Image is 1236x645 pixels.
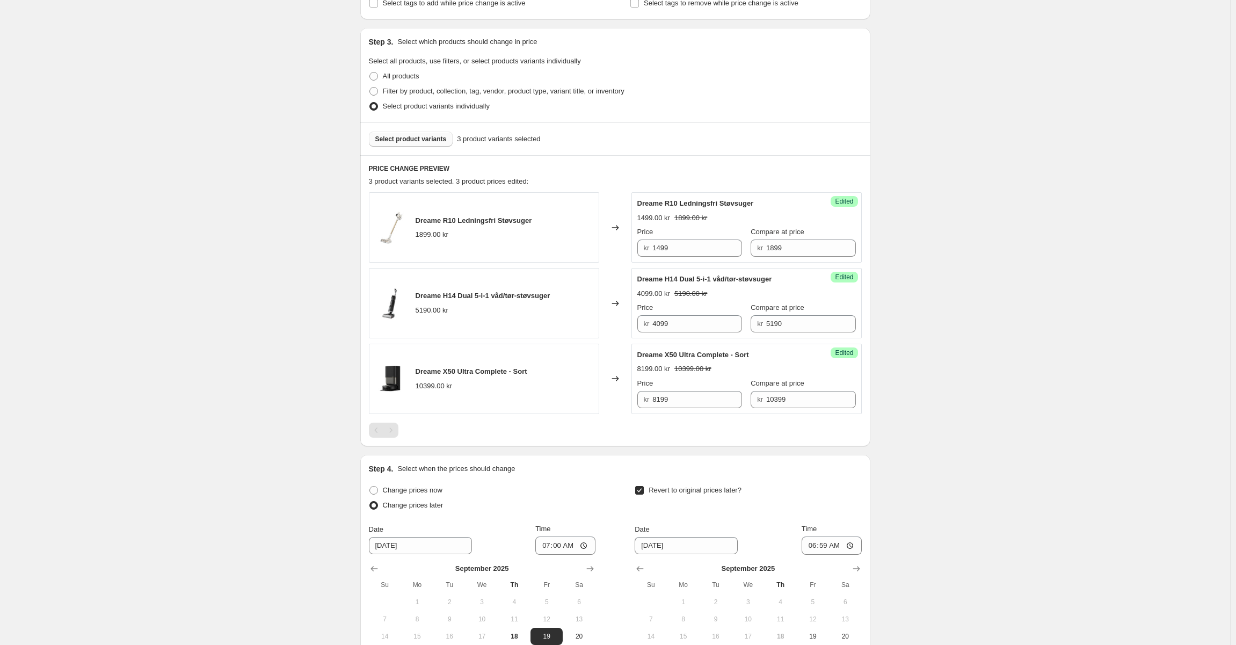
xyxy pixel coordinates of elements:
span: 10 [736,615,760,624]
th: Wednesday [466,576,498,593]
th: Tuesday [433,576,466,593]
span: 18 [503,632,526,641]
button: Monday September 8 2025 [401,611,433,628]
button: Friday September 5 2025 [797,593,829,611]
input: 9/18/2025 [369,537,472,554]
span: 20 [833,632,857,641]
span: Change prices now [383,486,442,494]
span: Price [637,379,653,387]
span: Tu [704,581,728,589]
span: Su [373,581,397,589]
span: 14 [373,632,397,641]
span: Sa [833,581,857,589]
button: Saturday September 6 2025 [563,593,595,611]
th: Thursday [498,576,530,593]
span: Fr [535,581,558,589]
button: Show next month, October 2025 [849,561,864,576]
span: Compare at price [751,303,804,311]
button: Tuesday September 2 2025 [700,593,732,611]
img: Total-Right-_-_01_584754aa-2f0c-42bd-bc98-6063e83fdca9_80x.webp [375,363,407,395]
input: 12:00 [535,537,595,555]
span: Tu [438,581,461,589]
button: Sunday September 14 2025 [635,628,667,645]
button: Monday September 8 2025 [667,611,700,628]
span: 17 [470,632,493,641]
th: Sunday [635,576,667,593]
span: 20 [567,632,591,641]
th: Wednesday [732,576,764,593]
span: 12 [535,615,558,624]
span: Dreame R10 Ledningsfri Støvsuger [416,216,532,224]
input: 12:00 [802,537,862,555]
button: Monday September 15 2025 [667,628,700,645]
button: Friday September 5 2025 [530,593,563,611]
button: Saturday September 13 2025 [829,611,861,628]
span: 8 [672,615,695,624]
span: Compare at price [751,228,804,236]
span: 15 [405,632,429,641]
span: Dreame H14 Dual 5-i-1 våd/tør-støvsuger [416,292,550,300]
th: Sunday [369,576,401,593]
th: Saturday [563,576,595,593]
span: 6 [567,598,591,606]
span: Date [635,525,649,533]
button: Monday September 1 2025 [667,593,700,611]
span: Dreame R10 Ledningsfri Støvsuger [637,199,754,207]
button: Wednesday September 10 2025 [466,611,498,628]
button: Thursday September 11 2025 [498,611,530,628]
span: Edited [835,197,853,206]
span: Price [637,303,653,311]
button: Saturday September 13 2025 [563,611,595,628]
span: 9 [704,615,728,624]
strike: 10399.00 kr [674,364,711,374]
span: 2 [438,598,461,606]
h2: Step 3. [369,37,394,47]
nav: Pagination [369,423,398,438]
span: kr [644,320,650,328]
th: Tuesday [700,576,732,593]
span: 19 [801,632,825,641]
span: Time [802,525,817,533]
span: Dreame H14 Dual 5-i-1 våd/tør-støvsuger [637,275,772,283]
button: Friday September 19 2025 [530,628,563,645]
span: 3 product variants selected. 3 product prices edited: [369,177,529,185]
span: Th [768,581,792,589]
p: Select which products should change in price [397,37,537,47]
span: 7 [639,615,663,624]
span: 13 [833,615,857,624]
span: 12 [801,615,825,624]
h6: PRICE CHANGE PREVIEW [369,164,862,173]
span: Su [639,581,663,589]
span: 5 [535,598,558,606]
button: Sunday September 14 2025 [369,628,401,645]
span: Edited [835,349,853,357]
span: Mo [672,581,695,589]
button: Saturday September 20 2025 [563,628,595,645]
span: Select product variants [375,135,447,143]
span: 10 [470,615,493,624]
span: 2 [704,598,728,606]
div: 8199.00 kr [637,364,670,374]
span: 7 [373,615,397,624]
span: All products [383,72,419,80]
span: We [470,581,493,589]
button: Wednesday September 3 2025 [732,593,764,611]
button: Tuesday September 9 2025 [433,611,466,628]
div: 1899.00 kr [416,229,448,240]
div: 10399.00 kr [416,381,453,392]
button: Thursday September 4 2025 [498,593,530,611]
button: Saturday September 6 2025 [829,593,861,611]
span: 16 [438,632,461,641]
span: 13 [567,615,591,624]
span: Dreame X50 Ultra Complete - Sort [416,367,527,375]
span: 3 product variants selected [457,134,540,144]
th: Friday [530,576,563,593]
th: Friday [797,576,829,593]
span: Th [503,581,526,589]
span: 18 [768,632,792,641]
span: Fr [801,581,825,589]
button: Tuesday September 16 2025 [700,628,732,645]
span: 11 [503,615,526,624]
span: Time [535,525,550,533]
span: Compare at price [751,379,804,387]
